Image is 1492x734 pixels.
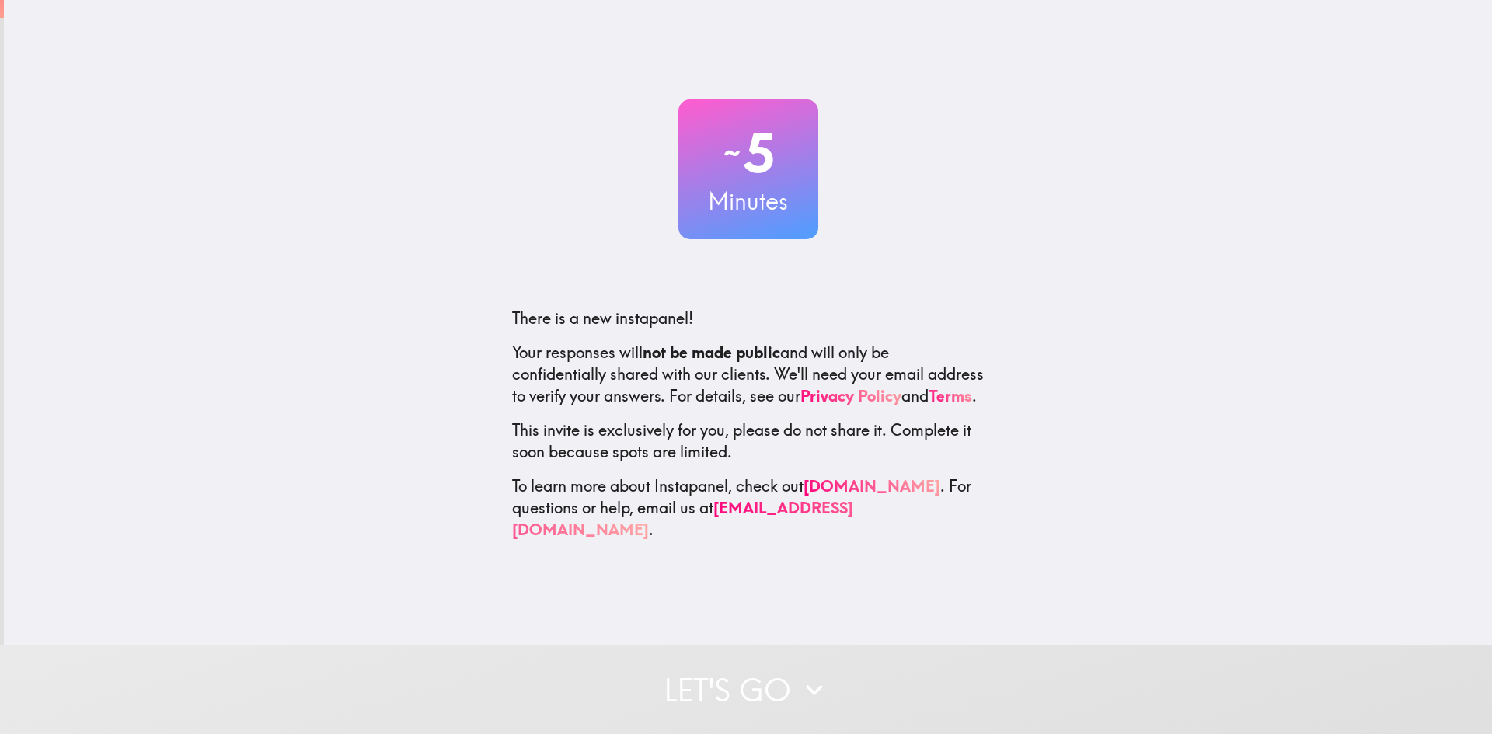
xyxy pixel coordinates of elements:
[721,130,743,176] span: ~
[929,386,972,405] a: Terms
[643,343,780,362] b: not be made public
[512,308,693,328] span: There is a new instapanel!
[512,419,985,463] p: This invite is exclusively for you, please do not share it. Complete it soon because spots are li...
[678,121,818,185] h2: 5
[512,498,853,539] a: [EMAIL_ADDRESS][DOMAIN_NAME]
[800,386,901,405] a: Privacy Policy
[804,476,940,496] a: [DOMAIN_NAME]
[512,475,985,541] p: To learn more about Instapanel, check out . For questions or help, email us at .
[512,342,985,407] p: Your responses will and will only be confidentially shared with our clients. We'll need your emai...
[678,185,818,217] h3: Minutes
